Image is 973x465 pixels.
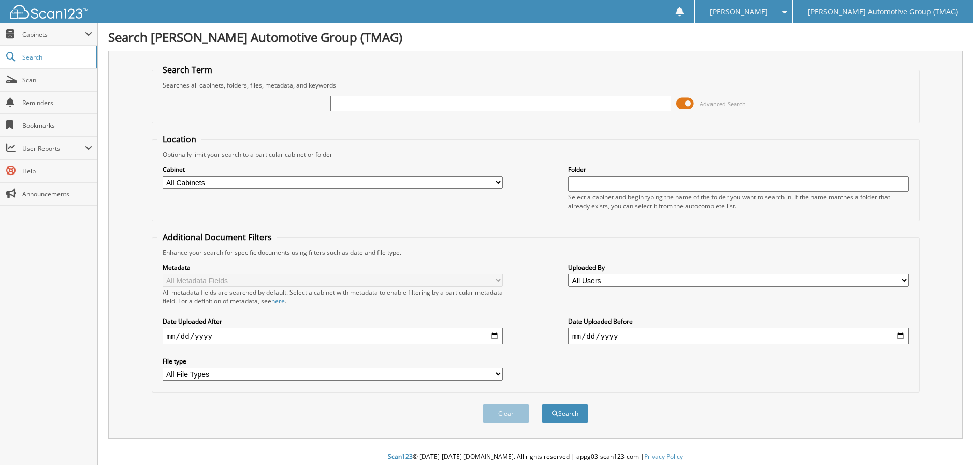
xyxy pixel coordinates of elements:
a: Privacy Policy [644,452,683,461]
div: All metadata fields are searched by default. Select a cabinet with metadata to enable filtering b... [163,288,503,306]
input: end [568,328,908,344]
label: File type [163,357,503,366]
span: Scan [22,76,92,84]
span: Search [22,53,91,62]
label: Metadata [163,263,503,272]
img: scan123-logo-white.svg [10,5,88,19]
span: Scan123 [388,452,413,461]
button: Search [542,404,588,423]
div: Optionally limit your search to a particular cabinet or folder [157,150,914,159]
h1: Search [PERSON_NAME] Automotive Group (TMAG) [108,28,963,46]
legend: Search Term [157,64,217,76]
a: here [271,297,285,306]
span: Reminders [22,98,92,107]
span: Cabinets [22,30,85,39]
legend: Additional Document Filters [157,231,277,243]
div: Select a cabinet and begin typing the name of the folder you want to search in. If the name match... [568,193,908,210]
span: Bookmarks [22,121,92,130]
label: Cabinet [163,165,503,174]
div: Searches all cabinets, folders, files, metadata, and keywords [157,81,914,90]
label: Date Uploaded After [163,317,503,326]
label: Folder [568,165,908,174]
button: Clear [483,404,529,423]
span: Announcements [22,190,92,198]
div: Enhance your search for specific documents using filters such as date and file type. [157,248,914,257]
legend: Location [157,134,201,145]
span: User Reports [22,144,85,153]
span: [PERSON_NAME] Automotive Group (TMAG) [808,9,958,15]
input: start [163,328,503,344]
span: [PERSON_NAME] [710,9,768,15]
span: Advanced Search [700,100,746,108]
label: Date Uploaded Before [568,317,908,326]
span: Help [22,167,92,176]
label: Uploaded By [568,263,908,272]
